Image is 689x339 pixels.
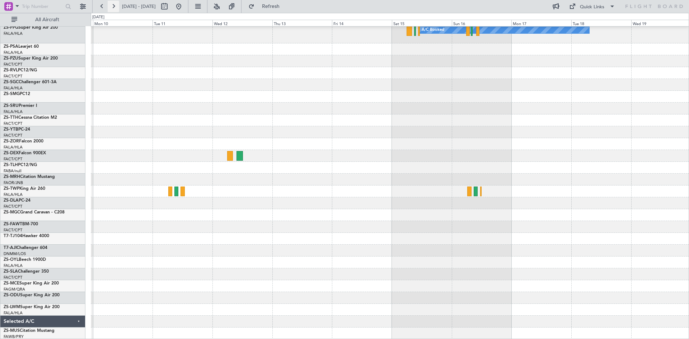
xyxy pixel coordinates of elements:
[212,20,272,26] div: Wed 12
[19,17,76,22] span: All Aircraft
[4,109,23,114] a: FALA/HLA
[4,180,23,185] a: FAOR/JNB
[4,163,18,167] span: ZS-TLH
[4,151,46,155] a: ZS-DEXFalcon 900EX
[4,293,20,297] span: ZS-ODU
[4,269,49,274] a: ZS-SLAChallenger 350
[4,187,19,191] span: ZS-TWP
[4,246,47,250] a: T7-AJIChallenger 604
[4,329,55,333] a: ZS-MUSCitation Mustang
[4,258,46,262] a: ZS-OYLBeech 1900D
[392,20,452,26] div: Sat 15
[122,3,156,10] span: [DATE] - [DATE]
[4,281,19,286] span: ZS-MCE
[4,198,31,203] a: ZS-DLAPC-24
[4,44,18,49] span: ZS-PSA
[4,56,58,61] a: ZS-PZUSuper King Air 200
[4,222,38,226] a: ZS-FAWTBM-700
[245,1,288,12] button: Refresh
[153,20,212,26] div: Tue 11
[4,175,20,179] span: ZS-MRH
[4,222,20,226] span: ZS-FAW
[4,275,22,280] a: FACT/CPT
[4,329,20,333] span: ZS-MUS
[4,121,22,126] a: FACT/CPT
[4,62,22,67] a: FACT/CPT
[4,80,57,84] a: ZS-SGCChallenger 601-3A
[4,310,23,316] a: FALA/HLA
[4,251,26,256] a: DNMM/LOS
[511,20,571,26] div: Mon 17
[4,287,25,292] a: FAGM/QRA
[452,20,512,26] div: Sun 16
[4,104,19,108] span: ZS-SRU
[4,68,37,72] a: ZS-RVLPC12/NG
[4,234,49,238] a: T7-TJ104Hawker 4000
[4,68,18,72] span: ZS-RVL
[4,210,65,215] a: ZS-MGCGrand Caravan - C208
[8,14,78,25] button: All Aircraft
[4,127,18,132] span: ZS-YTB
[4,145,23,150] a: FALA/HLA
[4,305,60,309] a: ZS-LWMSuper King Air 200
[4,234,22,238] span: T7-TJ104
[422,25,444,36] div: A/C Booked
[4,127,30,132] a: ZS-YTBPC-24
[4,25,58,30] a: ZS-PPGSuper King Air 200
[4,269,18,274] span: ZS-SLA
[4,227,22,233] a: FACT/CPT
[4,104,37,108] a: ZS-SRUPremier I
[4,293,60,297] a: ZS-ODUSuper King Air 200
[4,44,39,49] a: ZS-PSALearjet 60
[4,92,20,96] span: ZS-SMG
[4,187,45,191] a: ZS-TWPKing Air 260
[4,305,20,309] span: ZS-LWM
[4,133,22,138] a: FACT/CPT
[4,175,55,179] a: ZS-MRHCitation Mustang
[4,246,17,250] span: T7-AJI
[332,20,392,26] div: Fri 14
[4,198,19,203] span: ZS-DLA
[4,74,22,79] a: FACT/CPT
[4,163,37,167] a: ZS-TLHPC12/NG
[4,168,22,174] a: FABA/null
[4,139,19,143] span: ZS-ZOR
[4,139,43,143] a: ZS-ZORFalcon 2000
[4,263,23,268] a: FALA/HLA
[4,85,23,91] a: FALA/HLA
[256,4,286,9] span: Refresh
[93,20,153,26] div: Mon 10
[4,258,19,262] span: ZS-OYL
[4,116,18,120] span: ZS-TTH
[4,31,23,36] a: FALA/HLA
[4,281,59,286] a: ZS-MCESuper King Air 200
[4,210,20,215] span: ZS-MGC
[4,192,23,197] a: FALA/HLA
[4,80,19,84] span: ZS-SGC
[92,14,104,20] div: [DATE]
[22,1,63,12] input: Trip Number
[4,92,30,96] a: ZS-SMGPC12
[4,156,22,162] a: FACT/CPT
[4,56,18,61] span: ZS-PZU
[272,20,332,26] div: Thu 13
[4,204,22,209] a: FACT/CPT
[571,20,631,26] div: Tue 18
[4,50,23,55] a: FALA/HLA
[4,25,18,30] span: ZS-PPG
[580,4,604,11] div: Quick Links
[4,151,19,155] span: ZS-DEX
[566,1,619,12] button: Quick Links
[4,116,57,120] a: ZS-TTHCessna Citation M2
